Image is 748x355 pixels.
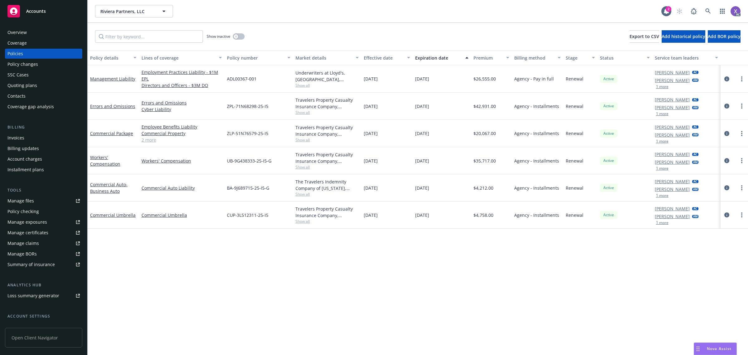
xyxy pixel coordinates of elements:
a: circleInformation [723,157,731,164]
a: Manage claims [5,238,82,248]
a: Workers' Compensation [141,158,222,164]
a: Account charges [5,154,82,164]
span: [DATE] [364,75,378,82]
a: Policy changes [5,59,82,69]
span: [DATE] [415,212,429,218]
a: more [738,157,746,164]
button: Add historical policy [662,30,705,43]
span: Renewal [566,212,583,218]
a: Manage files [5,196,82,206]
a: Accounts [5,2,82,20]
span: [DATE] [415,130,429,137]
div: Travelers Property Casualty Insurance Company, Travelers Insurance [295,124,359,137]
a: more [738,211,746,219]
span: [DATE] [364,130,378,137]
span: Renewal [566,130,583,137]
div: Account settings [5,313,82,319]
div: Underwriters at Lloyd's, [GEOGRAPHIC_DATA], [PERSON_NAME] of London, CRC Group [295,70,359,83]
a: [PERSON_NAME] [655,69,690,76]
button: Service team leaders [652,50,721,65]
span: Export to CSV [630,33,659,39]
a: more [738,102,746,110]
a: Commercial Package [90,130,133,136]
div: SSC Cases [7,70,29,80]
img: photo [731,6,741,16]
span: [DATE] [415,158,429,164]
button: Billing method [512,50,563,65]
a: [PERSON_NAME] [655,96,690,103]
div: Tools [5,187,82,193]
span: $4,212.00 [473,185,493,191]
div: The Travelers Indemnity Company of [US_STATE], Travelers Insurance [295,178,359,192]
a: Coverage [5,38,82,48]
div: Analytics hub [5,282,82,288]
div: Billing updates [7,143,39,153]
a: circleInformation [723,75,731,83]
div: Billing [5,124,82,130]
span: Show all [295,192,359,197]
a: Installment plans [5,165,82,175]
button: Expiration date [413,50,471,65]
div: Contacts [7,91,26,101]
button: Policy details [88,50,139,65]
button: Policy number [224,50,293,65]
a: Coverage gap analysis [5,102,82,112]
div: Service team [7,322,34,332]
a: Employee Benefits Liability [141,124,222,130]
div: Lines of coverage [141,55,215,61]
span: Renewal [566,103,583,109]
a: more [738,184,746,192]
span: [DATE] [415,75,429,82]
a: Errors and Omissions [90,103,135,109]
a: Policies [5,49,82,59]
div: Summary of insurance [7,260,55,270]
span: Agency - Installments [514,158,559,164]
div: Travelers Property Casualty Insurance Company, Travelers Insurance [295,206,359,219]
a: Commercial Property [141,130,222,137]
a: Start snowing [673,5,686,17]
a: Directors and Officers - $3M DO [141,82,222,89]
a: [PERSON_NAME] [655,159,690,165]
div: Manage files [7,196,34,206]
a: [PERSON_NAME] [655,186,690,192]
button: Riviera Partners, LLC [95,5,173,17]
div: 2 [666,6,671,12]
span: Active [602,185,615,191]
span: Active [602,76,615,82]
button: Market details [293,50,362,65]
span: BA-9J689715-25-I5-G [227,185,269,191]
span: $26,555.00 [473,75,496,82]
a: Loss summary generator [5,291,82,301]
span: Agency - Installments [514,130,559,137]
a: [PERSON_NAME] [655,213,690,220]
button: Status [597,50,652,65]
a: Employment Practices Liability - $1M EPL [141,69,222,82]
span: Show all [295,110,359,115]
div: Stage [566,55,588,61]
span: [DATE] [415,103,429,109]
a: Manage BORs [5,249,82,259]
span: Manage exposures [5,217,82,227]
span: Active [602,158,615,163]
span: Agency - Installments [514,103,559,109]
div: Market details [295,55,352,61]
span: Accounts [26,9,46,14]
button: Effective date [361,50,413,65]
button: 1 more [656,194,669,197]
span: Show all [295,164,359,170]
a: circleInformation [723,184,731,192]
div: Policy changes [7,59,38,69]
div: Status [600,55,643,61]
a: Switch app [716,5,729,17]
button: 1 more [656,221,669,225]
span: ZLP-51N76579-25-I5 [227,130,268,137]
div: Coverage [7,38,27,48]
span: UB-9G438333-25-I5-G [227,158,271,164]
div: Manage BORs [7,249,37,259]
a: Commercial Auto Liability [141,185,222,191]
span: Active [602,103,615,109]
button: Add BOR policy [708,30,741,43]
span: $42,931.00 [473,103,496,109]
span: Add historical policy [662,33,705,39]
span: $4,758.00 [473,212,493,218]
